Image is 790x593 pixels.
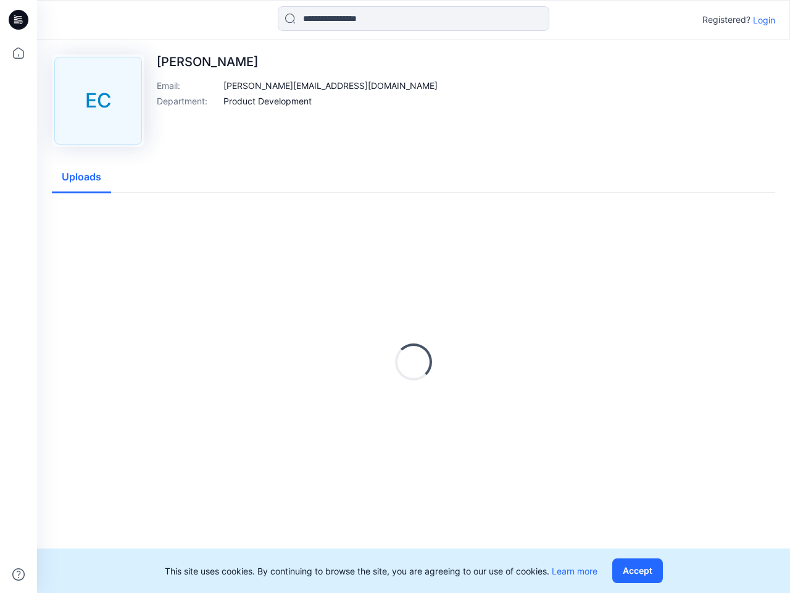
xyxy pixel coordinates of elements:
button: Uploads [52,162,111,193]
p: [PERSON_NAME] [157,54,438,69]
p: [PERSON_NAME][EMAIL_ADDRESS][DOMAIN_NAME] [223,79,438,92]
p: Product Development [223,95,312,107]
p: Department : [157,95,218,107]
a: Learn more [552,566,597,576]
p: Login [753,14,775,27]
p: Registered? [702,12,750,27]
button: Accept [612,558,663,583]
div: EC [54,57,142,145]
p: Email : [157,79,218,92]
p: This site uses cookies. By continuing to browse the site, you are agreeing to our use of cookies. [165,565,597,578]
